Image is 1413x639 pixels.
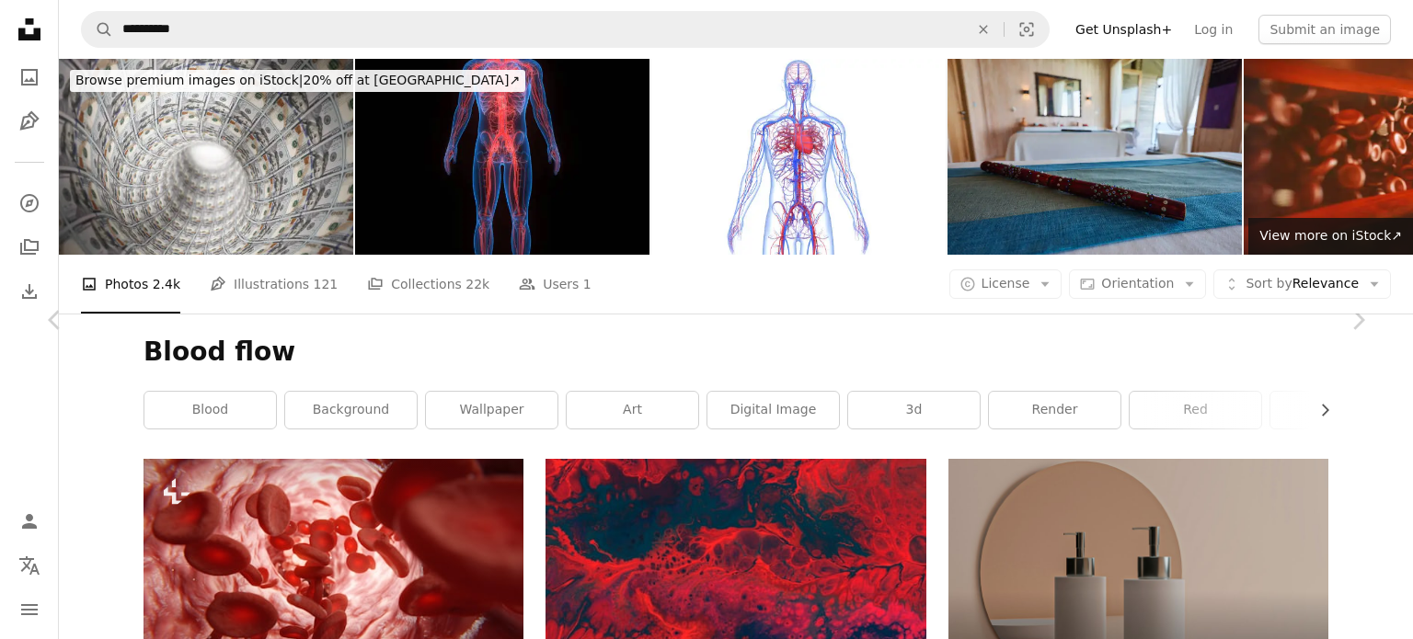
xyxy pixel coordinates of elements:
form: Find visuals sitewide [81,11,1050,48]
a: Collections 22k [367,255,489,314]
button: Clear [963,12,1004,47]
button: Visual search [1005,12,1049,47]
span: Relevance [1246,275,1359,293]
a: Photos [11,59,48,96]
span: License [982,276,1030,291]
a: Log in / Sign up [11,503,48,540]
button: Sort byRelevance [1213,269,1391,299]
a: wallpaper [426,392,557,428]
a: background [285,392,417,428]
a: View more on iStock↗ [1248,218,1413,255]
a: digital image [707,392,839,428]
span: Sort by [1246,276,1292,291]
img: Close up of massage equipment at the spa. [948,59,1242,255]
button: Menu [11,591,48,628]
img: Spiral Funnel Formed With Large Arrangement of 100 Dollar Bills [59,59,353,255]
a: Next [1303,232,1413,408]
a: red [1130,392,1261,428]
h1: Blood flow [144,336,1328,369]
a: Browse premium images on iStock|20% off at [GEOGRAPHIC_DATA]↗ [59,59,536,103]
a: Illustrations 121 [210,255,338,314]
button: Language [11,547,48,584]
a: Log in [1183,15,1244,44]
a: Collections [11,229,48,266]
a: Get Unsplash+ [1064,15,1183,44]
a: a close up of a blood vessel with red blood cells [144,557,523,574]
a: render [989,392,1120,428]
span: Orientation [1101,276,1174,291]
span: View more on iStock ↗ [1259,228,1402,243]
a: art [567,392,698,428]
a: abstract [1270,392,1402,428]
span: 1 [583,274,592,294]
span: 121 [314,274,339,294]
span: 20% off at [GEOGRAPHIC_DATA] ↗ [75,73,520,87]
a: Users 1 [519,255,592,314]
a: Illustrations [11,103,48,140]
button: Submit an image [1258,15,1391,44]
span: Browse premium images on iStock | [75,73,303,87]
button: Search Unsplash [82,12,113,47]
a: blood [144,392,276,428]
button: License [949,269,1063,299]
img: Human Circulatory System Heart Anatomy [355,59,649,255]
img: Human Circulatory System Heart Anatomy [651,59,946,255]
a: a red and blue abstract painting [546,557,925,574]
button: Orientation [1069,269,1206,299]
a: 3d [848,392,980,428]
span: 22k [465,274,489,294]
a: Explore [11,185,48,222]
button: scroll list to the right [1308,392,1328,428]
